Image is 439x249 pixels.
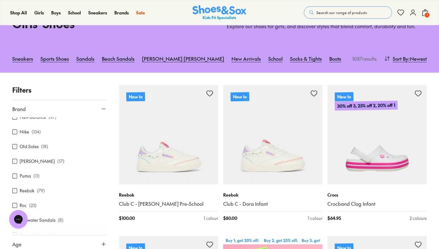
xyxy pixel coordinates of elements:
[68,10,81,16] a: School
[142,52,224,65] a: [PERSON_NAME] [PERSON_NAME]
[327,192,427,198] p: Crocs
[10,10,27,16] a: Shop All
[231,52,261,65] a: New Arrivals
[88,10,107,16] a: Sneakers
[223,85,323,184] a: New In
[12,100,107,117] button: Brand
[34,10,44,16] a: Girls
[119,201,218,207] a: Club C - [PERSON_NAME] Pre-School
[193,5,246,20] img: SNS_Logo_Responsive.svg
[119,215,135,221] span: $ 100.00
[20,158,55,164] label: [PERSON_NAME]
[327,85,427,184] a: New In30% off 3, 25% off 2, 20% off 1
[350,55,377,62] p: 1057 results
[223,201,323,207] a: Club C - Dora Infant
[384,52,427,65] button: Sort By:Newest
[410,215,427,221] div: 2 colours
[20,187,34,194] label: Reebok
[119,85,218,184] a: New In
[20,128,29,135] label: Nike
[20,173,31,179] label: Puma
[102,52,135,65] a: Beach Sandals
[20,217,55,223] label: Saltwater Sandals
[329,52,341,65] a: Boots
[308,215,323,221] div: 1 colour
[76,52,94,65] a: Sandals
[231,92,249,101] p: New In
[126,92,145,101] p: New In
[424,12,430,18] span: 1
[327,215,341,221] span: $ 64.95
[12,105,26,113] span: Brand
[20,202,27,209] label: Roc
[57,158,64,164] p: ( 17 )
[12,240,21,248] span: Age
[32,128,41,135] p: ( 134 )
[114,10,129,16] a: Brands
[223,215,237,221] span: $ 80.00
[12,85,107,95] p: Filters
[136,10,145,16] a: Sale
[408,55,427,62] span: : Newest
[29,202,36,209] p: ( 23 )
[327,201,427,207] a: Crocband Clog Infant
[119,192,218,198] p: Reebok
[40,52,69,65] a: Sports Shoes
[290,52,322,65] a: Socks & Tights
[41,143,48,150] p: ( 18 )
[316,10,367,15] span: Search our range of products
[268,52,283,65] a: School
[12,52,33,65] a: Sneakers
[20,143,39,150] label: Old Soles
[335,92,353,101] p: New In
[37,187,45,194] p: ( 79 )
[204,215,218,221] div: 1 colour
[223,192,323,198] p: Reebok
[422,6,429,19] button: 1
[51,10,61,16] a: Boys
[304,6,392,19] button: Search our range of products
[193,5,246,20] a: Shoes & Sox
[335,101,398,111] p: 30% off 3, 25% off 2, 20% off 1
[6,208,31,231] iframe: Gorgias live chat messenger
[393,55,408,62] span: Sort By
[58,217,63,223] p: ( 8 )
[33,173,40,179] p: ( 11 )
